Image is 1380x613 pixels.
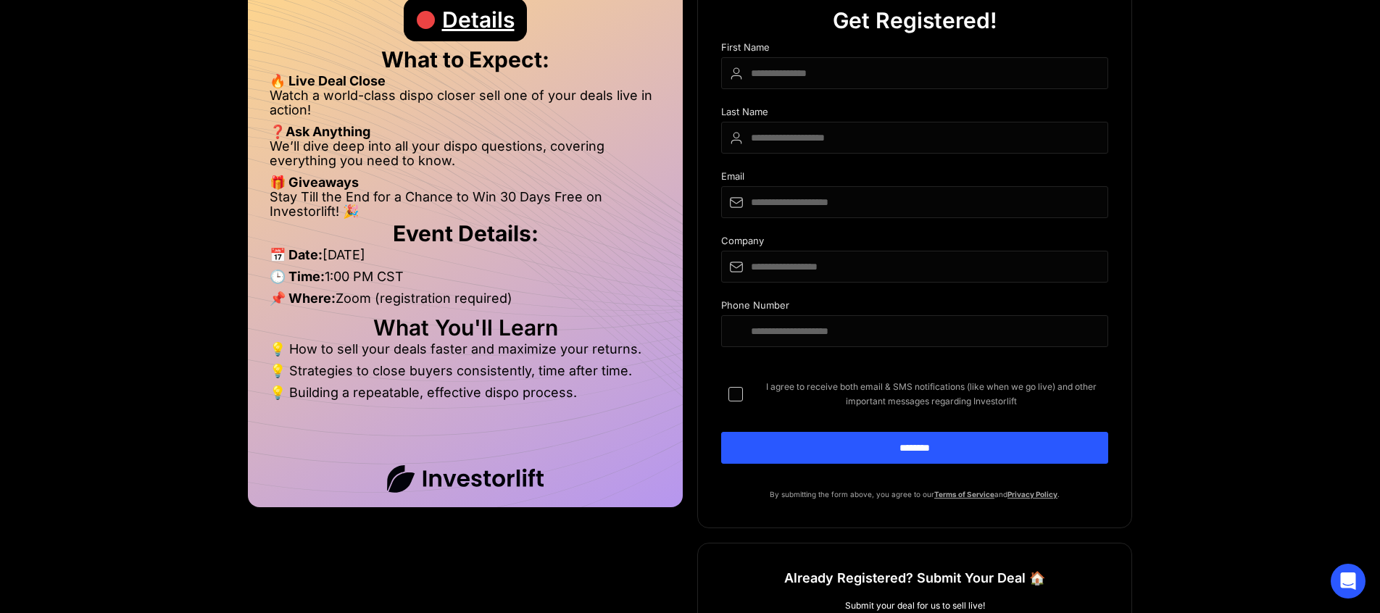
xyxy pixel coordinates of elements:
form: DIspo Day Main Form [721,42,1108,487]
li: 💡 Building a repeatable, effective dispo process. [270,385,661,400]
strong: 🔥 Live Deal Close [270,73,386,88]
p: By submitting the form above, you agree to our and . [721,487,1108,501]
span: I agree to receive both email & SMS notifications (like when we go live) and other important mess... [755,380,1108,409]
li: Zoom (registration required) [270,291,661,313]
strong: ❓Ask Anything [270,124,370,139]
div: Company [721,235,1108,251]
div: Submit your deal for us to sell live! [721,599,1108,613]
div: Email [721,171,1108,186]
strong: 📅 Date: [270,247,323,262]
div: First Name [721,42,1108,57]
strong: 📌 Where: [270,291,336,306]
strong: 🕒 Time: [270,269,325,284]
li: 💡 Strategies to close buyers consistently, time after time. [270,364,661,385]
div: Phone Number [721,300,1108,315]
strong: What to Expect: [381,46,549,72]
div: Open Intercom Messenger [1331,564,1366,599]
li: 💡 How to sell your deals faster and maximize your returns. [270,342,661,364]
li: 1:00 PM CST [270,270,661,291]
div: Last Name [721,107,1108,122]
strong: 🎁 Giveaways [270,175,359,190]
a: Privacy Policy [1007,490,1057,499]
li: [DATE] [270,248,661,270]
li: Stay Till the End for a Chance to Win 30 Days Free on Investorlift! 🎉 [270,190,661,219]
strong: Event Details: [393,220,539,246]
h2: What You'll Learn [270,320,661,335]
li: Watch a world-class dispo closer sell one of your deals live in action! [270,88,661,125]
li: We’ll dive deep into all your dispo questions, covering everything you need to know. [270,139,661,175]
a: Terms of Service [934,490,994,499]
h1: Already Registered? Submit Your Deal 🏠 [784,565,1045,591]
